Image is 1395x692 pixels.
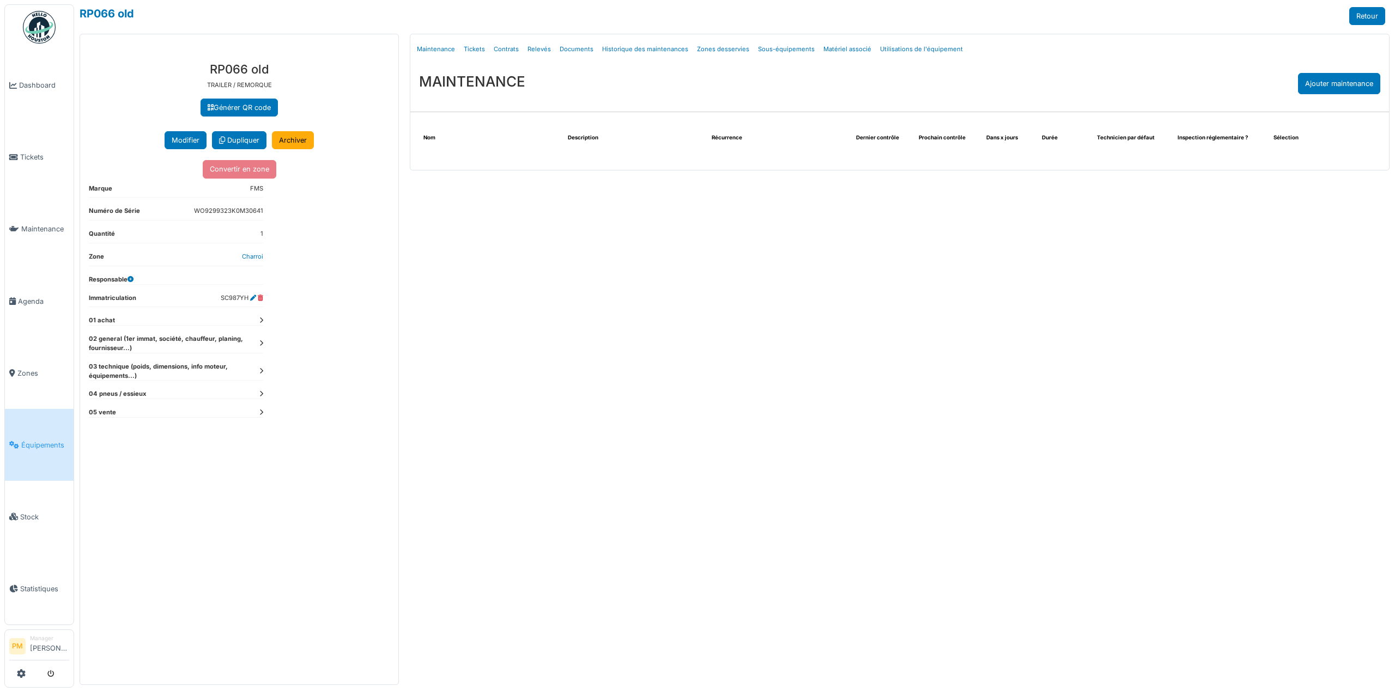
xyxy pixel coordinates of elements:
[260,229,263,238] dd: 1
[89,408,263,417] dt: 05 vente
[419,130,563,146] th: Nom
[20,584,69,594] span: Statistiques
[413,36,459,62] a: Maintenance
[30,634,69,642] div: Manager
[9,638,26,654] li: PM
[819,36,876,62] a: Matériel associé
[5,337,74,409] a: Zones
[194,206,263,216] dd: WO9299323K0M30641
[1173,130,1269,146] th: Inspection réglementaire ?
[852,130,914,146] th: Dernier contrôle
[18,296,69,307] span: Agenda
[754,36,819,62] a: Sous-équipements
[1269,130,1325,146] th: Sélection
[5,265,74,337] a: Agenda
[221,293,263,303] dd: SC987YH
[19,80,69,90] span: Dashboard
[23,11,56,44] img: Badge_color-CXgf-gQk.svg
[555,36,598,62] a: Documents
[80,7,134,20] a: RP066 old
[21,440,69,450] span: Équipements
[89,184,112,198] dt: Marque
[89,252,104,266] dt: Zone
[89,62,390,76] h3: RP066 old
[212,131,266,149] a: Dupliquer
[5,121,74,193] a: Tickets
[89,275,134,284] dt: Responsable
[242,253,263,260] a: Charroi
[914,130,982,146] th: Prochain contrôle
[5,409,74,481] a: Équipements
[17,368,69,378] span: Zones
[1093,130,1173,146] th: Technicien par défaut
[250,184,263,193] dd: FMS
[89,389,263,399] dt: 04 pneus / essieux
[30,634,69,658] li: [PERSON_NAME]
[1349,7,1385,25] a: Retour
[693,36,754,62] a: Zones desservies
[982,130,1038,146] th: Dans x jours
[1038,130,1093,146] th: Durée
[5,50,74,121] a: Dashboard
[419,73,525,90] h3: MAINTENANCE
[89,229,115,243] dt: Quantité
[89,293,136,307] dt: Immatriculation
[489,36,523,62] a: Contrats
[201,99,278,117] a: Générer QR code
[165,131,207,149] button: Modifier
[707,130,852,146] th: Récurrence
[272,131,314,149] a: Archiver
[89,362,263,381] dt: 03 technique (poids, dimensions, info moteur, équipements...)
[876,36,967,62] a: Utilisations de l'équipement
[89,81,390,90] p: TRAILER / REMORQUE
[9,634,69,660] a: PM Manager[PERSON_NAME]
[89,316,263,325] dt: 01 achat
[523,36,555,62] a: Relevés
[89,334,263,353] dt: 02 general (1er immat, société, chauffeur, planing, fournisseur...)
[21,224,69,234] span: Maintenance
[563,130,708,146] th: Description
[89,206,140,220] dt: Numéro de Série
[20,152,69,162] span: Tickets
[598,36,693,62] a: Historique des maintenances
[1298,73,1380,94] div: Ajouter maintenance
[5,553,74,624] a: Statistiques
[5,481,74,553] a: Stock
[5,193,74,265] a: Maintenance
[459,36,489,62] a: Tickets
[20,512,69,522] span: Stock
